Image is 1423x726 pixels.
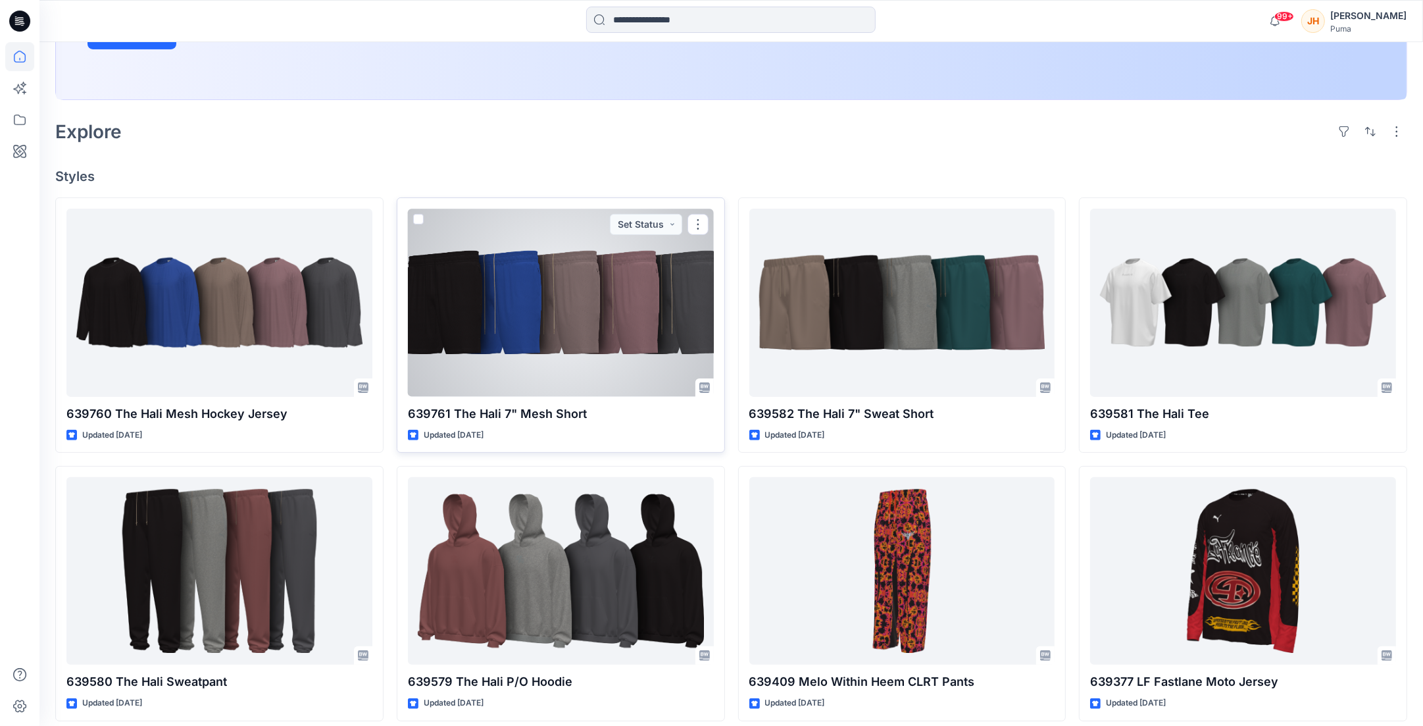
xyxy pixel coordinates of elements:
p: 639377 LF Fastlane Moto Jersey [1090,673,1396,691]
div: [PERSON_NAME] [1330,8,1407,24]
h4: Styles [55,169,1407,184]
a: 639579 The Hali P/O Hoodie [408,477,714,665]
span: 99+ [1274,11,1294,22]
p: Updated [DATE] [424,428,484,442]
p: 639760 The Hali Mesh Hockey Jersey [66,405,372,423]
a: 639580 The Hali Sweatpant [66,477,372,665]
a: 639760 The Hali Mesh Hockey Jersey [66,209,372,396]
a: 639761 The Hali 7" Mesh Short [408,209,714,396]
p: 639761 The Hali 7" Mesh Short [408,405,714,423]
a: 639409 Melo Within Heem CLRT Pants [749,477,1055,665]
div: Puma [1330,24,1407,34]
div: JH [1301,9,1325,33]
p: Updated [DATE] [82,696,142,710]
a: 639582 The Hali 7" Sweat Short [749,209,1055,396]
a: 639581 The Hali Tee [1090,209,1396,396]
p: Updated [DATE] [765,428,825,442]
p: Updated [DATE] [1106,696,1166,710]
p: 639581 The Hali Tee [1090,405,1396,423]
p: Updated [DATE] [424,696,484,710]
p: 639580 The Hali Sweatpant [66,673,372,691]
a: 639377 LF Fastlane Moto Jersey [1090,477,1396,665]
p: 639579 The Hali P/O Hoodie [408,673,714,691]
h2: Explore [55,121,122,142]
p: Updated [DATE] [765,696,825,710]
p: Updated [DATE] [1106,428,1166,442]
p: Updated [DATE] [82,428,142,442]
p: 639582 The Hali 7" Sweat Short [749,405,1055,423]
p: 639409 Melo Within Heem CLRT Pants [749,673,1055,691]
